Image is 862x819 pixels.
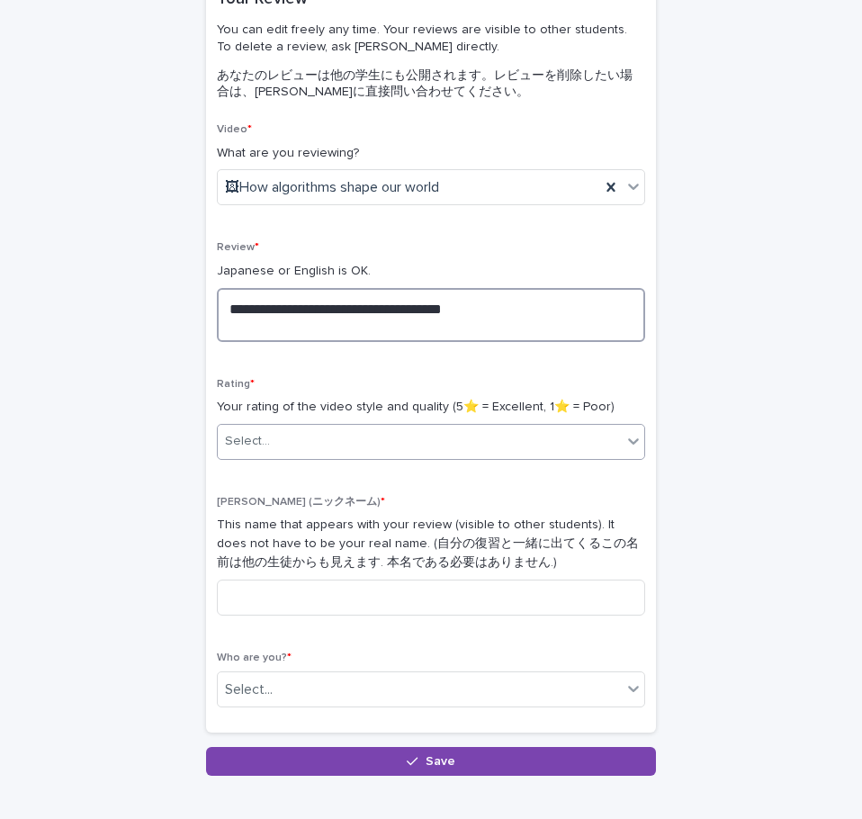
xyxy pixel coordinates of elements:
[217,144,645,163] p: What are you reviewing?
[217,379,255,390] span: Rating
[217,124,252,135] span: Video
[206,747,656,776] button: Save
[217,652,292,663] span: Who are you?
[426,755,455,768] span: Save
[225,432,270,451] div: Select...
[217,497,385,508] span: [PERSON_NAME] (ニックネーム)
[217,22,638,54] p: You can edit freely any time. Your reviews are visible to other students. To delete a review, ask...
[225,178,439,197] span: 🖼How algorithms shape our world
[217,67,638,100] p: あなたのレビューは他の学生にも公開されます。レビューを削除したい場合は、[PERSON_NAME]に直接問い合わせてください。
[217,516,645,571] p: This name that appears with your review (visible to other students). It does not have to be your ...
[225,680,273,699] div: Select...
[217,262,645,281] p: Japanese or English is OK.
[217,398,645,417] p: Your rating of the video style and quality (5⭐️ = Excellent, 1⭐️ = Poor)
[217,242,259,253] span: Review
